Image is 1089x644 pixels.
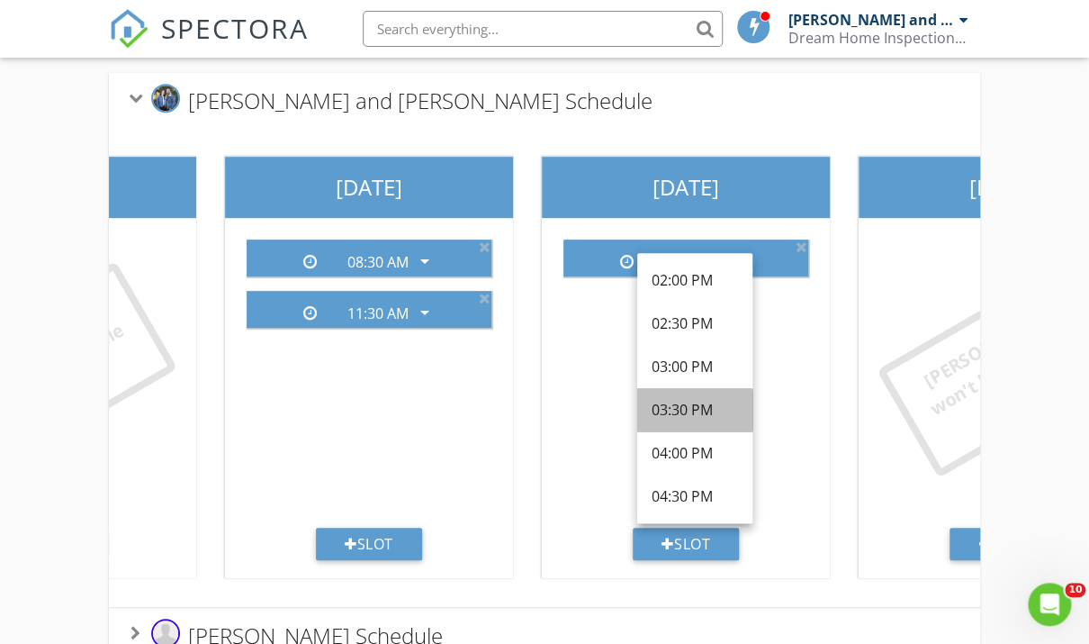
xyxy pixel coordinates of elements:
[347,254,409,270] div: 08:30 AM
[225,157,513,218] div: [DATE]
[731,250,752,272] i: arrow_drop_down
[788,11,955,29] div: [PERSON_NAME] and [PERSON_NAME]
[652,313,738,334] div: 02:30 PM
[652,485,738,507] div: 04:30 PM
[633,528,739,560] div: Slot
[1065,583,1085,597] span: 10
[652,442,738,464] div: 04:00 PM
[161,9,309,47] span: SPECTORA
[652,269,738,291] div: 02:00 PM
[1028,583,1071,626] iframe: Intercom live chat
[347,305,409,322] div: 11:30 AM
[542,157,830,218] div: [DATE]
[949,528,1056,560] div: Slot
[363,11,723,47] input: Search everything...
[151,84,180,113] img: 0017_original.jpg
[414,250,436,272] i: arrow_drop_down
[316,528,422,560] div: Slot
[652,399,738,421] div: 03:30 PM
[109,24,309,62] a: SPECTORA
[414,302,436,323] i: arrow_drop_down
[788,29,968,47] div: Dream Home Inspections LLC
[109,9,148,49] img: The Best Home Inspection Software - Spectora
[188,85,652,114] span: [PERSON_NAME] and [PERSON_NAME] Schedule
[652,356,738,377] div: 03:00 PM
